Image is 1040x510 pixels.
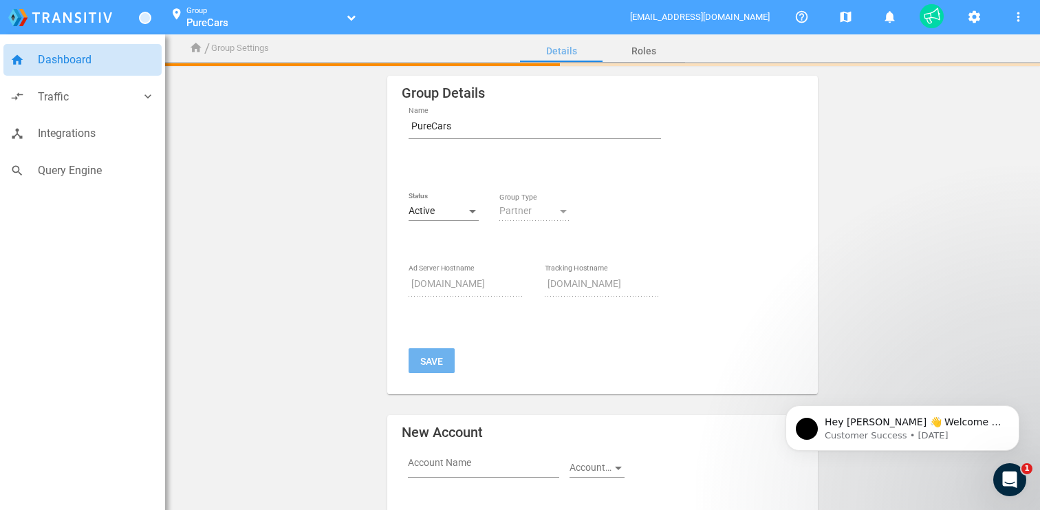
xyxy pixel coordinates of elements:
[409,191,479,202] label: Status
[402,87,804,99] mat-card-title: Group Details
[1021,463,1032,474] span: 1
[881,9,898,25] mat-icon: notifications
[3,118,162,149] a: device_hubIntegrations
[966,9,982,25] mat-icon: settings
[520,34,603,67] a: Details
[10,53,24,67] i: home
[141,89,155,103] i: keyboard_arrow_down
[186,6,207,15] small: Group
[189,41,203,55] i: home
[3,81,162,113] a: compare_arrowsTraffickeyboard_arrow_down
[38,88,141,106] span: Traffic
[38,51,155,69] span: Dashboard
[837,9,854,25] mat-icon: map
[204,37,210,59] li: /
[8,9,112,26] img: logo
[1010,9,1026,25] mat-icon: more_vert
[409,205,435,216] span: Active
[420,356,443,367] span: Save
[402,426,804,438] mat-card-title: New Account
[1004,3,1032,30] button: More
[38,162,155,180] span: Query Engine
[603,34,685,67] a: Roles
[3,155,162,187] a: searchQuery Engine
[499,205,532,216] span: Partner
[630,12,771,22] span: [EMAIL_ADDRESS][DOMAIN_NAME]
[186,17,228,29] span: PureCars
[10,164,24,178] i: search
[169,8,185,24] mat-icon: location_on
[993,463,1026,496] iframe: Intercom live chat
[211,41,269,56] li: Group Settings
[793,9,810,25] mat-icon: help_outline
[10,89,24,103] i: compare_arrows
[3,44,162,76] a: homeDashboard
[38,125,155,142] span: Integrations
[765,376,1040,473] iframe: Intercom notifications message
[10,127,24,140] i: device_hub
[409,348,455,373] button: Save
[139,12,151,24] a: Toggle Menu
